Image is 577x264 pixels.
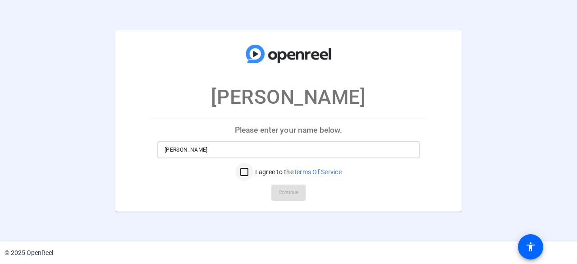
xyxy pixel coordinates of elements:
a: Terms Of Service [293,168,342,176]
img: company-logo [243,39,334,69]
p: Please enter your name below. [150,119,427,141]
mat-icon: accessibility [525,241,536,252]
label: I agree to the [253,167,342,176]
div: © 2025 OpenReel [5,248,53,258]
input: Enter your name [165,144,412,155]
p: [PERSON_NAME] [211,82,366,112]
